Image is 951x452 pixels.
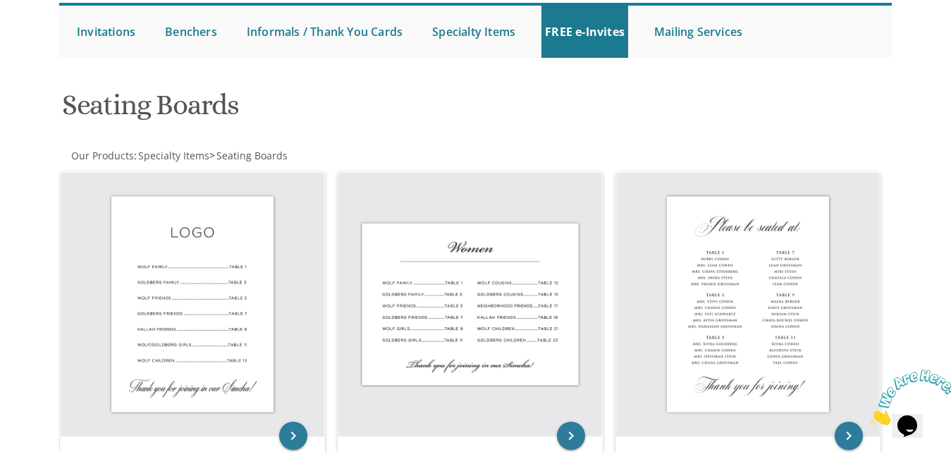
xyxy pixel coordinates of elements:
img: Seating Boards Style 1 [61,173,324,436]
img: Chat attention grabber [6,6,93,61]
a: keyboard_arrow_right [279,422,307,450]
iframe: chat widget [864,364,951,431]
a: Benchers [161,6,221,58]
a: Specialty Items [137,149,209,162]
a: FREE e-Invites [541,6,628,58]
img: Seating Boards Style 3 [616,173,880,436]
a: Mailing Services [651,6,746,58]
span: > [209,149,288,162]
span: Seating Boards [216,149,288,162]
a: Informals / Thank You Cards [243,6,406,58]
a: Specialty Items [429,6,519,58]
a: keyboard_arrow_right [835,422,863,450]
div: : [59,149,476,163]
a: Our Products [70,149,134,162]
span: Specialty Items [138,149,209,162]
h1: Seating Boards [62,90,606,131]
img: Seating Boards Style 2 [338,173,602,436]
a: Seating Boards [215,149,288,162]
a: keyboard_arrow_right [557,422,585,450]
a: Invitations [73,6,139,58]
